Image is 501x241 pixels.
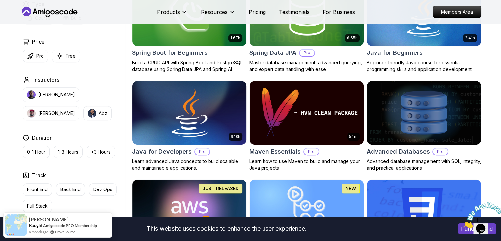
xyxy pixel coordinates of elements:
p: +3 Hours [91,149,111,155]
img: instructor img [27,90,36,99]
img: instructor img [88,109,96,118]
button: Back End [56,183,85,196]
p: Abz [99,110,107,117]
p: Master database management, advanced querying, and expert data handling with ease [249,59,364,73]
a: Amigoscode PRO Membership [43,223,97,228]
button: Resources [201,8,236,21]
p: Pro [36,53,44,59]
p: Resources [201,8,228,16]
p: Pro [433,148,448,155]
button: Front End [23,183,52,196]
p: 1-3 Hours [58,149,78,155]
a: Pricing [249,8,266,16]
p: Full Stack [27,203,48,209]
h2: Spring Boot for Beginners [132,48,208,57]
p: Pro [195,148,209,155]
button: Accept cookies [458,223,496,234]
button: 0-1 Hour [23,146,50,158]
p: Free [66,53,76,59]
button: Products [157,8,188,21]
button: instructor img[PERSON_NAME] [23,87,79,102]
img: Advanced Databases card [367,81,481,145]
button: Free [52,50,80,62]
p: 1.67h [230,35,240,41]
h2: Duration [32,134,53,142]
button: Dev Ops [89,183,117,196]
a: Maven Essentials card54mMaven EssentialsProLearn how to use Maven to build and manage your Java p... [249,81,364,172]
a: For Business [323,8,355,16]
h2: Advanced Databases [367,147,430,156]
p: Dev Ops [93,186,112,193]
div: This website uses cookies to enhance the user experience. [5,222,448,236]
p: Products [157,8,180,16]
h2: Java for Developers [132,147,192,156]
span: [PERSON_NAME] [29,217,69,222]
p: [PERSON_NAME] [38,91,75,98]
p: Learn how to use Maven to build and manage your Java projects [249,158,364,171]
p: 6.65h [347,35,358,41]
p: Build a CRUD API with Spring Boot and PostgreSQL database using Spring Data JPA and Spring AI [132,59,247,73]
button: instructor img[PERSON_NAME] [23,106,79,120]
button: instructor imgAbz [83,106,112,120]
p: 0-1 Hour [27,149,45,155]
p: Back End [60,186,81,193]
p: 9.18h [231,134,240,139]
a: Java for Developers card9.18hJava for DevelopersProLearn advanced Java concepts to build scalable... [132,81,247,172]
p: Pro [300,50,314,56]
h2: Track [32,171,46,179]
button: +3 Hours [87,146,115,158]
button: Pro [23,50,48,62]
p: Front End [27,186,48,193]
p: [PERSON_NAME] [38,110,75,117]
h2: Spring Data JPA [249,48,296,57]
p: Advanced database management with SQL, integrity, and practical applications [367,158,481,171]
a: Testimonials [279,8,310,16]
iframe: chat widget [460,200,501,231]
img: Maven Essentials card [250,81,364,145]
button: 1-3 Hours [54,146,83,158]
h2: Instructors [33,76,59,84]
a: Advanced Databases cardAdvanced DatabasesProAdvanced database management with SQL, integrity, and... [367,81,481,172]
img: instructor img [27,109,36,118]
p: JUST RELEASED [202,185,239,192]
p: Pro [304,148,319,155]
button: Full Stack [23,200,52,212]
a: ProveSource [55,229,75,235]
span: a month ago [29,229,48,235]
h2: Maven Essentials [249,147,301,156]
img: Chat attention grabber [3,3,43,29]
a: Members Area [433,6,481,18]
p: 54m [349,134,358,139]
span: Bought [29,223,42,228]
p: Learn advanced Java concepts to build scalable and maintainable applications. [132,158,247,171]
p: NEW [345,185,356,192]
h2: Price [32,38,45,46]
h2: Java for Beginners [367,48,423,57]
img: provesource social proof notification image [5,214,27,236]
p: Beginner-friendly Java course for essential programming skills and application development [367,59,481,73]
p: 2.41h [465,35,475,41]
span: 1 [3,3,5,8]
img: Java for Developers card [129,79,249,146]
